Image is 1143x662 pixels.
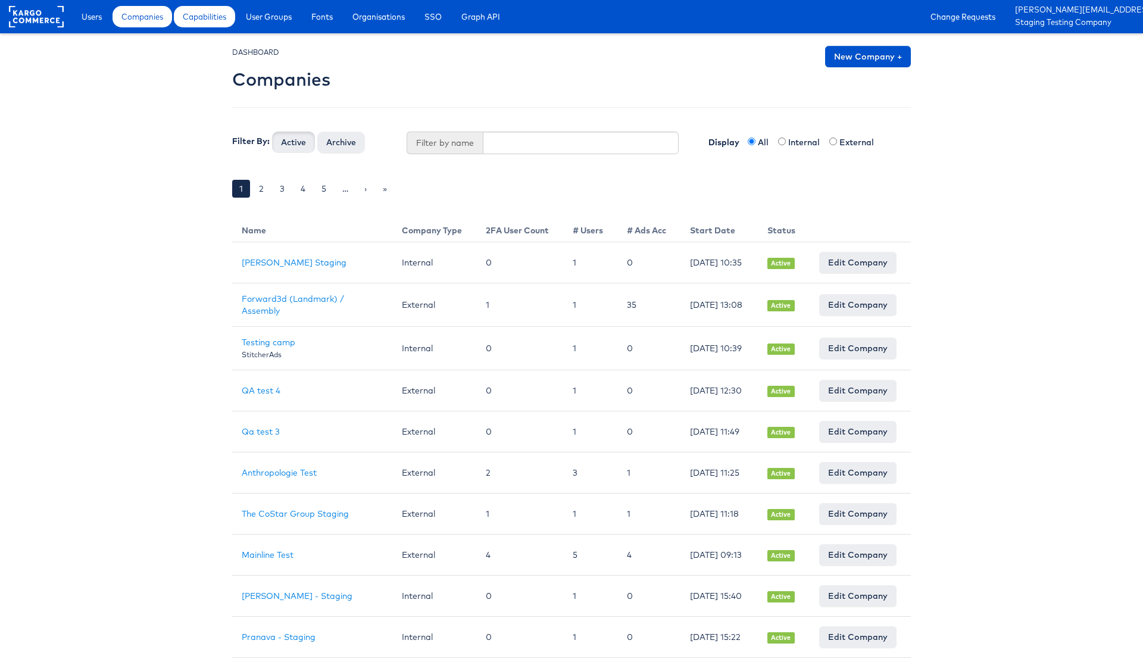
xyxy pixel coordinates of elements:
[563,535,617,576] td: 5
[617,411,680,452] td: 0
[242,337,295,348] a: Testing camp
[617,327,680,370] td: 0
[617,494,680,535] td: 1
[476,576,563,617] td: 0
[680,617,758,658] td: [DATE] 15:22
[680,452,758,494] td: [DATE] 11:25
[73,6,111,27] a: Users
[113,6,172,27] a: Companies
[242,257,346,268] a: [PERSON_NAME] Staging
[242,632,316,642] a: Pranava - Staging
[819,626,897,648] a: Edit Company
[680,283,758,327] td: [DATE] 13:08
[232,180,250,198] a: 1
[314,180,333,198] a: 5
[476,215,563,242] th: 2FA User Count
[819,380,897,401] a: Edit Company
[680,494,758,535] td: [DATE] 11:18
[819,585,897,607] a: Edit Company
[617,576,680,617] td: 0
[242,385,280,396] a: QA test 4
[563,242,617,283] td: 1
[617,215,680,242] th: # Ads Acc
[293,180,313,198] a: 4
[476,411,563,452] td: 0
[311,11,333,23] span: Fonts
[452,6,509,27] a: Graph API
[392,283,476,327] td: External
[392,327,476,370] td: Internal
[680,215,758,242] th: Start Date
[476,617,563,658] td: 0
[352,11,405,23] span: Organisations
[476,370,563,411] td: 0
[680,411,758,452] td: [DATE] 11:49
[476,283,563,327] td: 1
[680,242,758,283] td: [DATE] 10:35
[767,300,795,311] span: Active
[461,11,500,23] span: Graph API
[272,132,315,153] button: Active
[273,180,292,198] a: 3
[476,535,563,576] td: 4
[242,467,317,478] a: Anthropologie Test
[922,6,1004,27] a: Change Requests
[317,132,365,153] button: Archive
[242,350,282,359] small: StitcherAds
[758,215,810,242] th: Status
[242,549,293,560] a: Mainline Test
[758,136,776,148] label: All
[407,132,483,154] span: Filter by name
[392,242,476,283] td: Internal
[476,494,563,535] td: 1
[232,215,392,242] th: Name
[825,46,911,67] a: New Company +
[767,427,795,438] span: Active
[392,370,476,411] td: External
[617,242,680,283] td: 0
[617,535,680,576] td: 4
[476,242,563,283] td: 0
[839,136,881,148] label: External
[392,215,476,242] th: Company Type
[392,494,476,535] td: External
[242,591,352,601] a: [PERSON_NAME] - Staging
[680,576,758,617] td: [DATE] 15:40
[563,327,617,370] td: 1
[1015,4,1134,17] a: [PERSON_NAME][EMAIL_ADDRESS][PERSON_NAME][DOMAIN_NAME]
[242,426,280,437] a: Qa test 3
[416,6,451,27] a: SSO
[767,509,795,520] span: Active
[121,11,163,23] span: Companies
[242,508,349,519] a: The CoStar Group Staging
[617,452,680,494] td: 1
[680,327,758,370] td: [DATE] 10:39
[424,11,442,23] span: SSO
[819,544,897,566] a: Edit Company
[563,370,617,411] td: 1
[563,215,617,242] th: # Users
[819,462,897,483] a: Edit Company
[232,135,270,147] label: Filter By:
[788,136,827,148] label: Internal
[335,180,355,198] a: …
[343,6,414,27] a: Organisations
[767,550,795,561] span: Active
[563,411,617,452] td: 1
[246,11,292,23] span: User Groups
[767,258,795,269] span: Active
[819,421,897,442] a: Edit Company
[563,283,617,327] td: 1
[819,294,897,316] a: Edit Company
[232,48,279,57] small: DASHBOARD
[767,386,795,397] span: Active
[617,370,680,411] td: 0
[237,6,301,27] a: User Groups
[767,591,795,602] span: Active
[232,70,330,89] h2: Companies
[617,283,680,327] td: 35
[697,132,745,148] label: Display
[392,535,476,576] td: External
[302,6,342,27] a: Fonts
[392,617,476,658] td: Internal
